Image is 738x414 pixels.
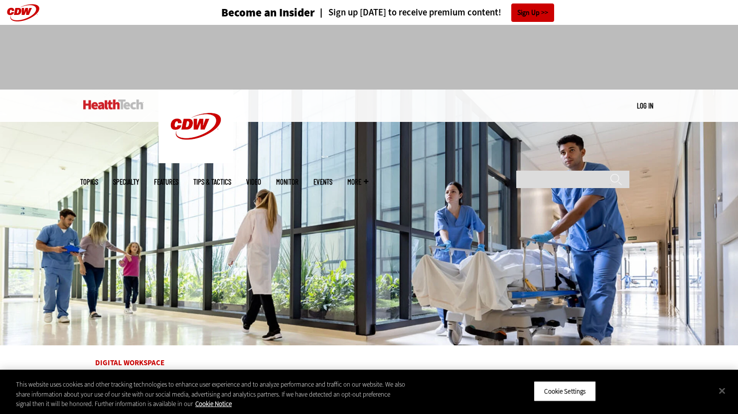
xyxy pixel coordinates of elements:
[195,400,232,408] a: More information about your privacy
[711,380,733,402] button: Close
[184,7,315,18] a: Become an Insider
[246,178,261,186] a: Video
[158,90,233,163] img: Home
[113,178,139,186] span: Specialty
[637,101,653,111] div: User menu
[154,178,178,186] a: Features
[313,178,332,186] a: Events
[221,7,315,18] h3: Become an Insider
[158,155,233,166] a: CDW
[188,35,551,80] iframe: advertisement
[83,100,144,109] img: Home
[534,381,596,402] button: Cookie Settings
[637,101,653,110] a: Log in
[193,178,231,186] a: Tips & Tactics
[95,358,164,368] a: Digital Workspace
[80,178,98,186] span: Topics
[511,3,554,22] a: Sign Up
[315,8,501,17] a: Sign up [DATE] to receive premium content!
[16,380,406,409] div: This website uses cookies and other tracking technologies to enhance user experience and to analy...
[347,178,368,186] span: More
[276,178,298,186] a: MonITor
